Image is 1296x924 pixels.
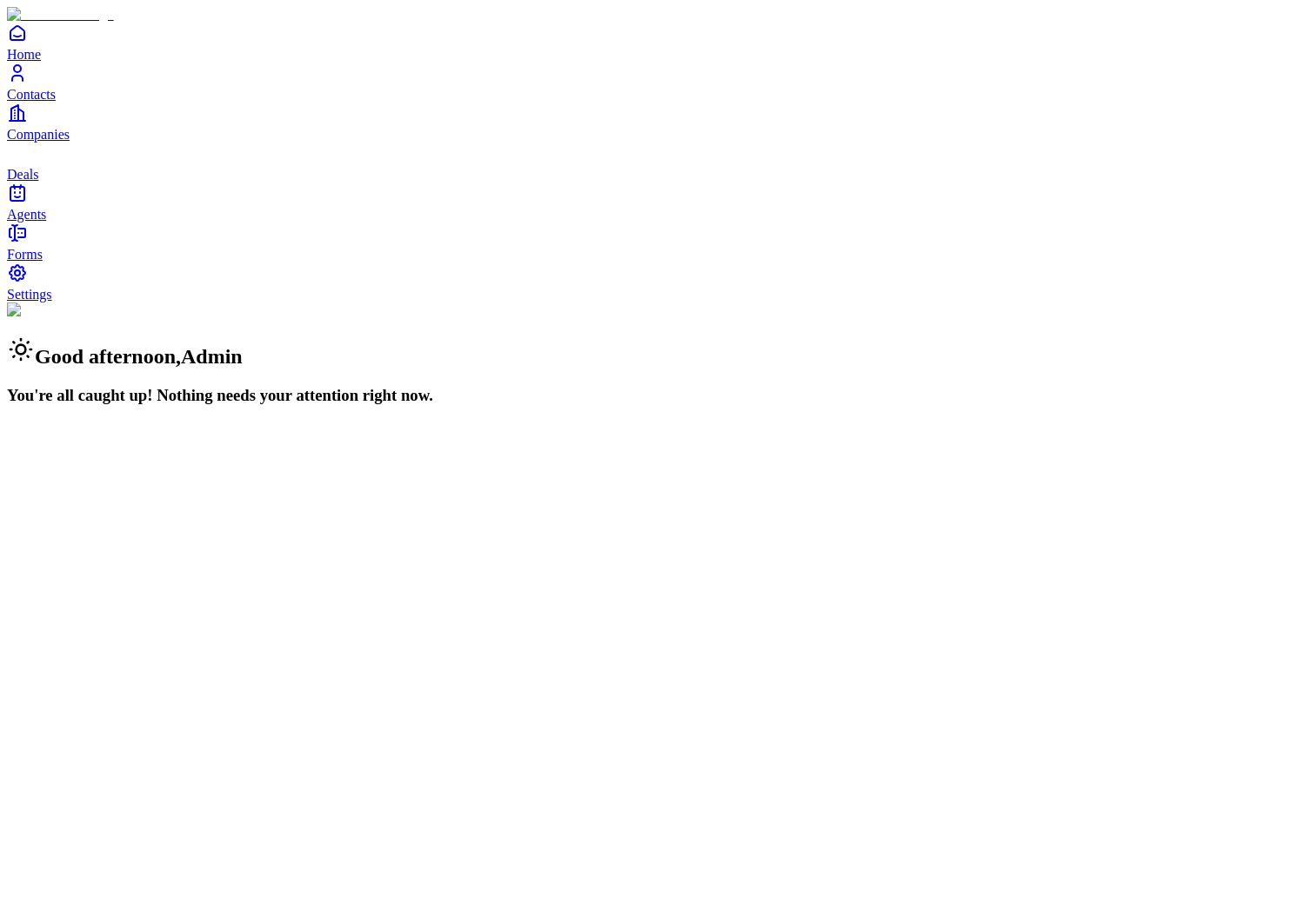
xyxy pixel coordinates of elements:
span: Home [7,47,41,62]
span: Settings [7,287,52,302]
a: Agents [7,183,1289,222]
a: Settings [7,263,1289,302]
img: Background [7,302,89,318]
a: Forms [7,223,1289,262]
a: Home [7,23,1289,62]
span: Agents [7,207,46,222]
span: Companies [7,127,70,142]
span: Contacts [7,87,56,102]
h3: You're all caught up! Nothing needs your attention right now. [7,386,1289,405]
a: Companies [7,103,1289,142]
a: deals [7,143,1289,182]
img: Item Brain Logo [7,7,114,23]
a: Contacts [7,63,1289,102]
span: Forms [7,247,43,262]
h2: Good afternoon , Admin [7,336,1289,369]
span: Deals [7,167,38,182]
